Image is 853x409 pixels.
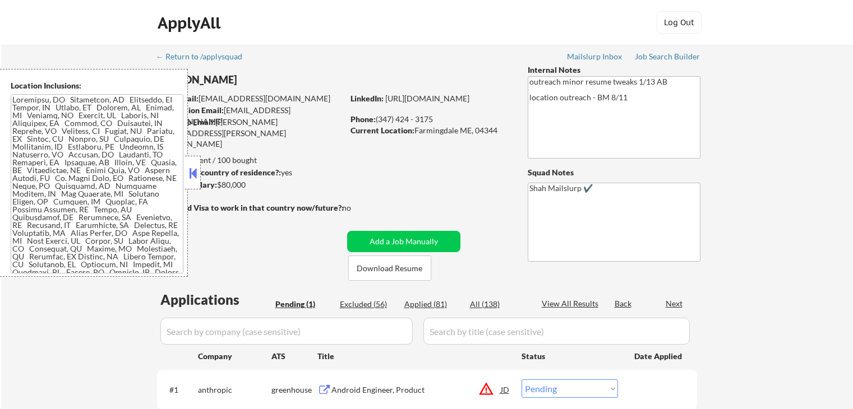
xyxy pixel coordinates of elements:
[160,318,413,345] input: Search by company (case sensitive)
[156,168,281,177] strong: Can work in country of residence?:
[157,117,343,150] div: [PERSON_NAME][EMAIL_ADDRESS][PERSON_NAME][DOMAIN_NAME]
[615,298,633,309] div: Back
[635,52,700,63] a: Job Search Builder
[156,53,253,61] div: ← Return to /applysquad
[351,94,384,103] strong: LinkedIn:
[470,299,526,310] div: All (138)
[347,231,460,252] button: Add a Job Manually
[156,179,343,190] div: $80,000
[666,298,684,309] div: Next
[156,52,253,63] a: ← Return to /applysquad
[157,73,388,87] div: [PERSON_NAME]
[271,384,317,396] div: greenhouse
[342,202,374,213] div: no
[351,126,414,135] strong: Current Location:
[528,64,700,76] div: Internal Notes
[478,381,494,397] button: warning_amber
[635,53,700,61] div: Job Search Builder
[567,53,623,61] div: Mailslurp Inbox
[340,299,396,310] div: Excluded (56)
[542,298,602,309] div: View All Results
[500,379,511,399] div: JD
[351,114,509,125] div: (347) 424 - 3175
[423,318,690,345] input: Search by title (case sensitive)
[351,114,376,124] strong: Phone:
[11,80,183,91] div: Location Inclusions:
[169,384,189,396] div: #1
[385,94,469,103] a: [URL][DOMAIN_NAME]
[158,105,343,127] div: [EMAIL_ADDRESS][DOMAIN_NAME]
[351,125,509,136] div: Farmingdale ME, 04344
[317,351,511,362] div: Title
[156,167,340,178] div: yes
[271,351,317,362] div: ATS
[160,293,271,306] div: Applications
[567,52,623,63] a: Mailslurp Inbox
[331,384,501,396] div: Android Engineer, Product
[156,155,343,166] div: 81 sent / 100 bought
[158,93,343,104] div: [EMAIL_ADDRESS][DOMAIN_NAME]
[404,299,460,310] div: Applied (81)
[275,299,331,310] div: Pending (1)
[657,11,702,34] button: Log Out
[198,351,271,362] div: Company
[198,384,271,396] div: anthropic
[157,203,344,212] strong: Will need Visa to work in that country now/future?:
[348,255,431,281] button: Download Resume
[158,13,224,32] div: ApplyAll
[522,346,618,366] div: Status
[528,167,700,178] div: Squad Notes
[634,351,684,362] div: Date Applied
